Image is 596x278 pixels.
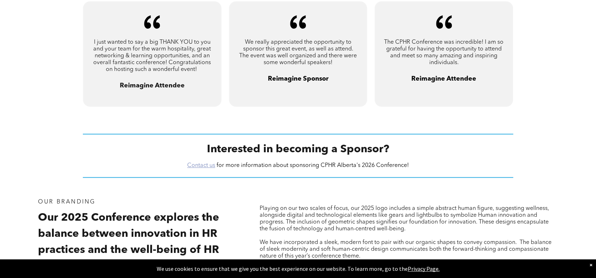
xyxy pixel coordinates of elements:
span: Reimagine Sponsor [268,76,328,82]
span: We have incorporated a sleek, modern font to pair with our organic shapes to convey compassion. T... [260,240,552,259]
span: We really appreciated the opportunity to sponsor this great event, as well as attend. The event w... [239,39,357,66]
span: for more information about sponsoring CPHR Alberta's 2026 Conference! [217,163,409,168]
span: Reimagine Attendee [120,82,185,89]
a: Privacy Page. [408,265,440,272]
span: The CPHR Conference was incredible! I am so grateful for having the opportunity to attend and mee... [384,39,503,66]
div: Dismiss notification [590,261,592,268]
span: Reimagine Attendee [411,76,476,82]
span: Our 2025 Conference explores the balance between innovation in HR practices and the well-being of... [38,212,219,272]
span: Playing on our two scales of focus, our 2025 logo includes a simple abstract human figure, sugges... [260,206,549,232]
span: Our Branding [38,199,95,205]
span: Interested in becoming a Sponsor? [207,144,389,155]
span: I just wanted to say a big THANK YOU to you and your team for the warm hospitality, great network... [93,39,211,72]
a: Contact us [187,163,215,168]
